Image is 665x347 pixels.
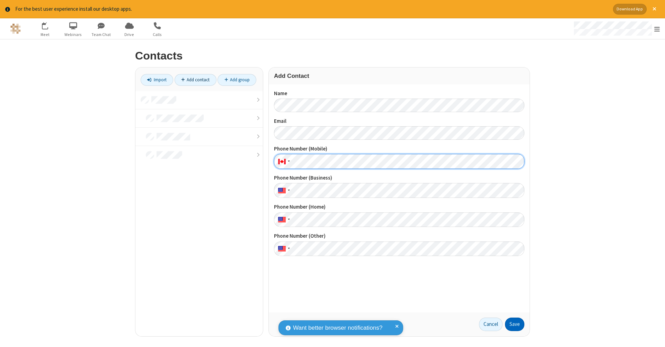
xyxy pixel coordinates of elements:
[649,4,660,15] button: Close alert
[274,154,292,169] div: Canada: + 1
[32,31,58,38] span: Meet
[144,31,170,38] span: Calls
[141,74,173,86] a: Import
[274,117,524,125] label: Email
[2,18,28,39] button: Logo
[218,74,256,86] a: Add group
[567,18,665,39] div: Open menu
[175,74,216,86] a: Add contact
[274,212,292,227] div: United States: + 1
[46,22,52,27] div: 12
[293,323,382,332] span: Want better browser notifications?
[60,31,86,38] span: Webinars
[274,73,524,79] h3: Add Contact
[613,4,647,15] button: Download App
[88,31,114,38] span: Team Chat
[479,318,503,331] a: Cancel
[274,241,292,256] div: United States: + 1
[274,183,292,198] div: United States: + 1
[505,318,524,331] button: Save
[116,31,142,38] span: Drive
[274,232,524,240] label: Phone Number (Other)
[274,145,524,153] label: Phone Number (Mobile)
[274,203,524,211] label: Phone Number (Home)
[135,50,530,62] h2: Contacts
[15,5,608,13] div: For the best user experience install our desktop apps.
[648,329,660,342] iframe: Chat
[10,24,21,34] img: QA Selenium DO NOT DELETE OR CHANGE
[274,174,524,182] label: Phone Number (Business)
[274,90,524,98] label: Name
